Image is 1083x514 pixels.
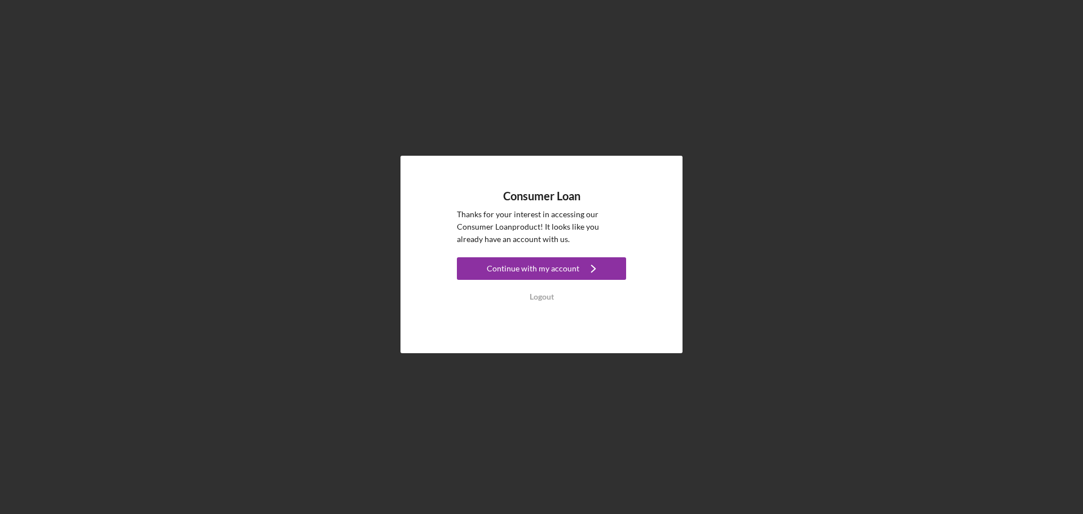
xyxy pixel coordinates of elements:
[457,257,626,280] button: Continue with my account
[530,285,554,308] div: Logout
[457,208,626,246] p: Thanks for your interest in accessing our Consumer Loan product! It looks like you already have a...
[457,285,626,308] button: Logout
[503,190,580,203] h4: Consumer Loan
[457,257,626,283] a: Continue with my account
[487,257,579,280] div: Continue with my account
